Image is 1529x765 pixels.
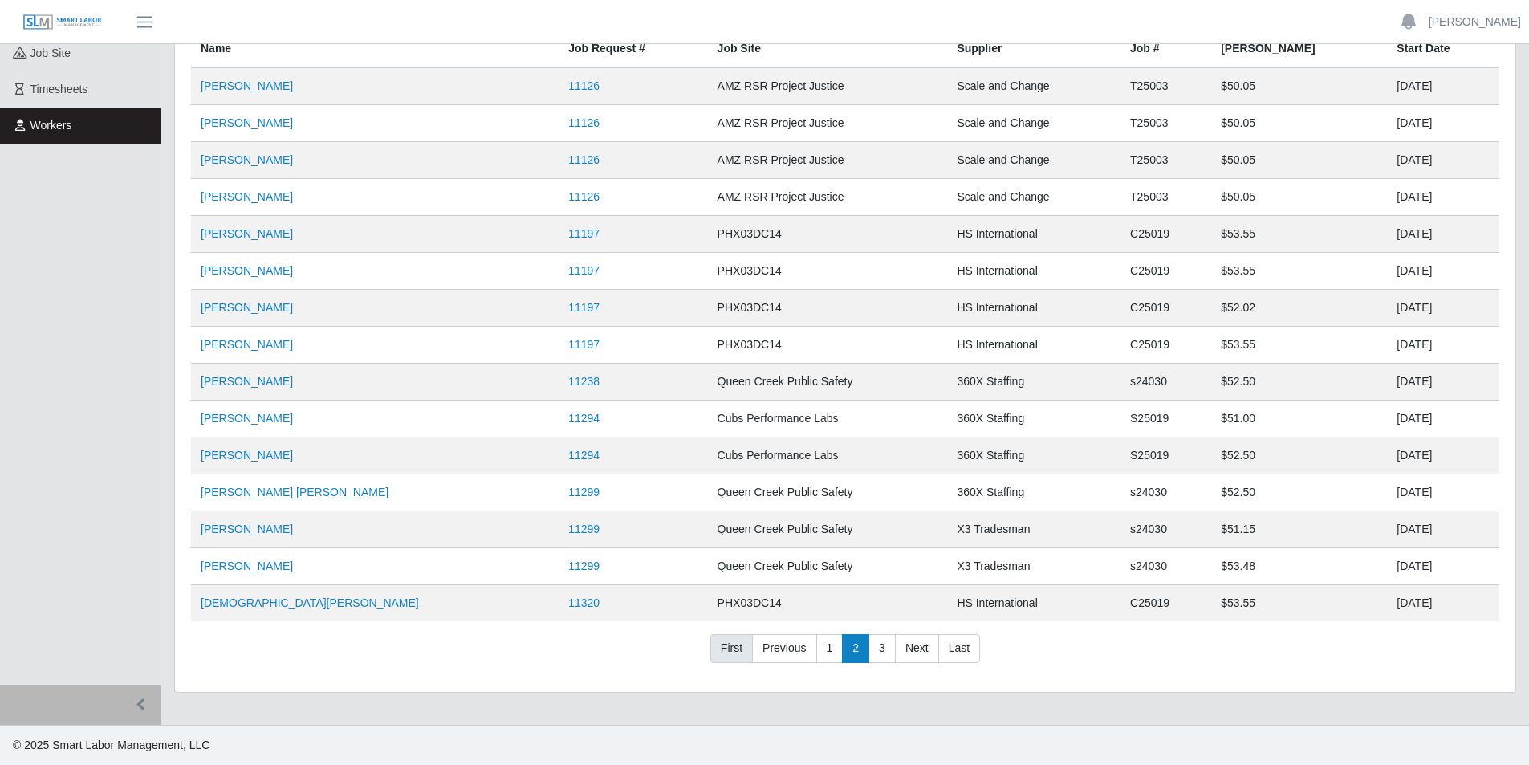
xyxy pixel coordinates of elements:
[568,79,600,92] a: 11126
[947,31,1120,68] th: Supplier
[947,179,1120,216] td: Scale and Change
[1211,179,1387,216] td: $50.05
[201,449,293,462] a: [PERSON_NAME]
[947,142,1120,179] td: Scale and Change
[1387,216,1499,253] td: [DATE]
[201,375,293,388] a: [PERSON_NAME]
[1429,14,1521,31] a: [PERSON_NAME]
[201,116,293,129] a: [PERSON_NAME]
[752,634,816,663] a: Previous
[1120,179,1211,216] td: T25003
[947,364,1120,401] td: 360X Staffing
[947,67,1120,105] td: Scale and Change
[1120,364,1211,401] td: s24030
[1211,511,1387,548] td: $51.15
[708,142,948,179] td: AMZ RSR Project Justice
[568,190,600,203] a: 11126
[568,375,600,388] a: 11238
[708,474,948,511] td: Queen Creek Public Safety
[568,449,600,462] a: 11294
[816,634,844,663] a: 1
[1211,327,1387,364] td: $53.55
[708,364,948,401] td: Queen Creek Public Safety
[1387,290,1499,327] td: [DATE]
[947,585,1120,622] td: HS International
[30,119,72,132] span: Workers
[708,585,948,622] td: PHX03DC14
[1387,67,1499,105] td: [DATE]
[191,31,559,68] th: Name
[708,216,948,253] td: PHX03DC14
[708,253,948,290] td: PHX03DC14
[201,338,293,351] a: [PERSON_NAME]
[708,401,948,437] td: Cubs Performance Labs
[947,437,1120,474] td: 360X Staffing
[1120,290,1211,327] td: C25019
[947,216,1120,253] td: HS International
[1387,142,1499,179] td: [DATE]
[191,634,1499,676] nav: pagination
[568,596,600,609] a: 11320
[710,634,753,663] a: First
[708,31,948,68] th: job site
[1211,364,1387,401] td: $52.50
[1211,585,1387,622] td: $53.55
[1120,474,1211,511] td: s24030
[1120,327,1211,364] td: C25019
[1211,216,1387,253] td: $53.55
[1211,290,1387,327] td: $52.02
[201,227,293,240] a: [PERSON_NAME]
[568,523,600,535] a: 11299
[1387,327,1499,364] td: [DATE]
[708,179,948,216] td: AMZ RSR Project Justice
[568,338,600,351] a: 11197
[201,79,293,92] a: [PERSON_NAME]
[201,301,293,314] a: [PERSON_NAME]
[201,153,293,166] a: [PERSON_NAME]
[708,327,948,364] td: PHX03DC14
[1211,548,1387,585] td: $53.48
[1120,253,1211,290] td: C25019
[1120,511,1211,548] td: s24030
[1387,474,1499,511] td: [DATE]
[201,523,293,535] a: [PERSON_NAME]
[1120,401,1211,437] td: S25019
[947,253,1120,290] td: HS International
[201,560,293,572] a: [PERSON_NAME]
[1211,105,1387,142] td: $50.05
[201,264,293,277] a: [PERSON_NAME]
[708,437,948,474] td: Cubs Performance Labs
[947,290,1120,327] td: HS International
[708,105,948,142] td: AMZ RSR Project Justice
[1211,437,1387,474] td: $52.50
[947,401,1120,437] td: 360X Staffing
[1387,364,1499,401] td: [DATE]
[1387,179,1499,216] td: [DATE]
[1120,67,1211,105] td: T25003
[30,83,88,96] span: Timesheets
[1211,67,1387,105] td: $50.05
[1211,142,1387,179] td: $50.05
[1120,585,1211,622] td: C25019
[1387,31,1499,68] th: Start Date
[1387,585,1499,622] td: [DATE]
[868,634,896,663] a: 3
[1120,105,1211,142] td: T25003
[938,634,980,663] a: Last
[1120,142,1211,179] td: T25003
[947,327,1120,364] td: HS International
[947,548,1120,585] td: X3 Tradesman
[568,412,600,425] a: 11294
[1387,401,1499,437] td: [DATE]
[1387,548,1499,585] td: [DATE]
[708,511,948,548] td: Queen Creek Public Safety
[1387,253,1499,290] td: [DATE]
[568,116,600,129] a: 11126
[1211,31,1387,68] th: [PERSON_NAME]
[708,548,948,585] td: Queen Creek Public Safety
[568,264,600,277] a: 11197
[30,47,71,59] span: job site
[568,153,600,166] a: 11126
[1387,511,1499,548] td: [DATE]
[201,190,293,203] a: [PERSON_NAME]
